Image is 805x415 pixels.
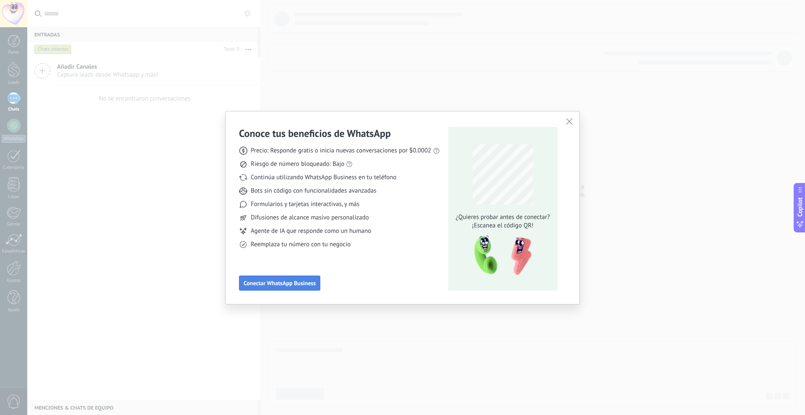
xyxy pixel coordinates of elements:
[251,160,344,168] span: Riesgo de número bloqueado: Bajo
[796,197,804,217] span: Copilot
[251,240,351,249] span: Reemplaza tu número con tu negocio
[244,280,316,286] span: Conectar WhatsApp Business
[251,173,396,182] span: Continúa utilizando WhatsApp Business en tu teléfono
[251,214,369,222] span: Difusiones de alcance masivo personalizado
[251,227,371,235] span: Agente de IA que responde como un humano
[251,187,377,195] span: Bots sin código con funcionalidades avanzadas
[467,233,533,278] img: qr-pic-1x.png
[453,222,552,230] span: ¡Escanea el código QR!
[453,213,552,222] span: ¿Quieres probar antes de conectar?
[239,276,320,291] button: Conectar WhatsApp Business
[251,200,359,209] span: Formularios y tarjetas interactivas, y más
[239,127,391,140] h3: Conoce tus beneficios de WhatsApp
[251,147,431,155] span: Precio: Responde gratis o inicia nuevas conversaciones por $0.0002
